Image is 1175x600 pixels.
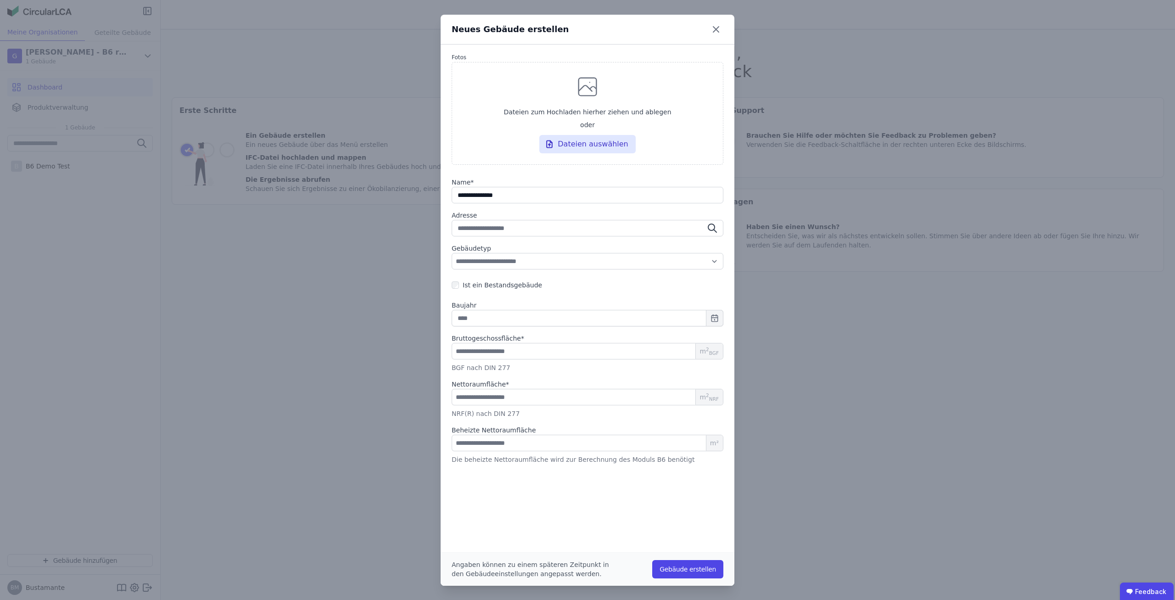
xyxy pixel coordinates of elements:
sup: 2 [706,393,709,398]
span: oder [580,120,595,129]
sup: 2 [706,347,709,352]
label: Fotos [452,54,723,61]
sub: BGF [709,350,719,356]
label: audits.requiredField [452,178,723,187]
label: Beheizte Nettoraumfläche [452,426,536,435]
label: audits.requiredField [452,334,524,343]
div: Angaben können zu einem späteren Zeitpunkt in den Gebäudeeinstellungen angepasst werden. [452,560,615,578]
span: Dateien zum Hochladen hierher ziehen und ablegen [504,107,671,117]
label: Ist ein Bestandsgebäude [459,280,542,290]
div: NRF(R) nach DIN 277 [452,409,723,418]
div: BGF nach DIN 277 [452,363,723,372]
span: m [699,393,719,402]
span: m² [706,435,723,451]
label: Gebäudetyp [452,244,723,253]
sub: NRF [709,396,719,402]
div: Die beheizte Nettoraumfläche wird zur Berechnung des Moduls B6 benötigt [452,455,723,464]
div: Neues Gebäude erstellen [452,23,569,36]
label: audits.requiredField [452,380,509,389]
button: Gebäude erstellen [652,560,723,578]
label: Adresse [452,211,723,220]
div: Dateien auswählen [539,135,636,153]
span: m [699,347,719,356]
label: Baujahr [452,301,723,310]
